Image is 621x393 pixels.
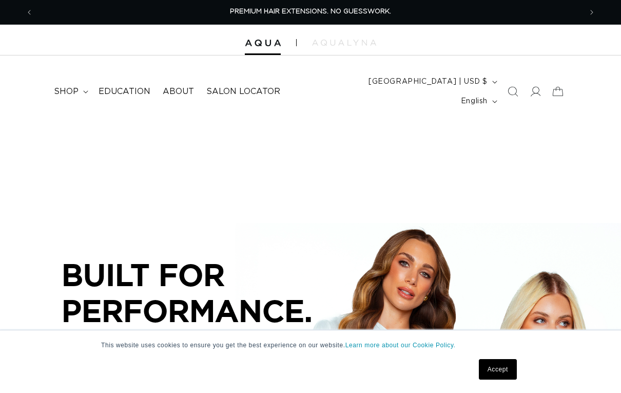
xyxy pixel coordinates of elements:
span: Education [99,86,150,97]
span: English [461,96,488,107]
span: shop [54,86,79,97]
img: aqualyna.com [312,40,376,46]
span: About [163,86,194,97]
summary: shop [48,80,92,103]
a: Accept [479,359,517,380]
span: [GEOGRAPHIC_DATA] | USD $ [368,77,488,87]
img: Aqua Hair Extensions [245,40,281,47]
a: Learn more about our Cookie Policy. [345,342,456,349]
button: Previous announcement [18,3,41,22]
span: PREMIUM HAIR EXTENSIONS. NO GUESSWORK. [230,8,391,15]
a: About [157,80,200,103]
a: Education [92,80,157,103]
a: Salon Locator [200,80,286,103]
p: This website uses cookies to ensure you get the best experience on our website. [101,341,520,350]
span: Salon Locator [206,86,280,97]
button: English [455,91,501,111]
button: Next announcement [580,3,603,22]
button: [GEOGRAPHIC_DATA] | USD $ [362,72,501,91]
summary: Search [501,80,524,103]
